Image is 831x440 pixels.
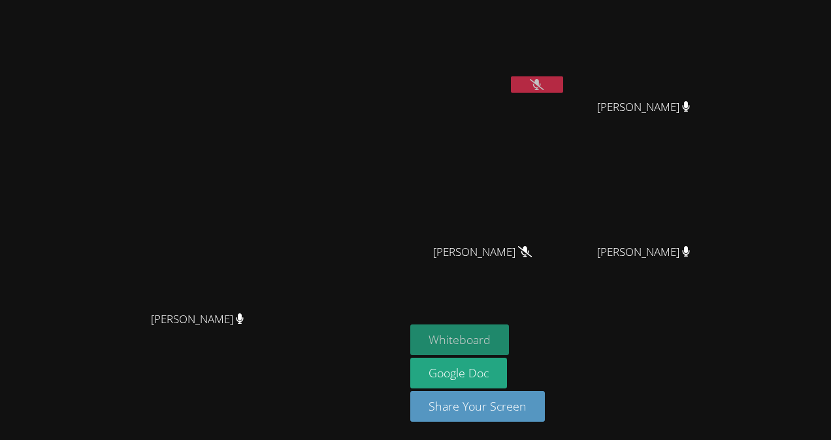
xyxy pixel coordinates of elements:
[433,243,532,262] span: [PERSON_NAME]
[410,358,507,388] a: Google Doc
[410,391,545,422] button: Share Your Screen
[151,310,244,329] span: [PERSON_NAME]
[597,243,691,262] span: [PERSON_NAME]
[410,324,509,355] button: Whiteboard
[597,98,691,117] span: [PERSON_NAME]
